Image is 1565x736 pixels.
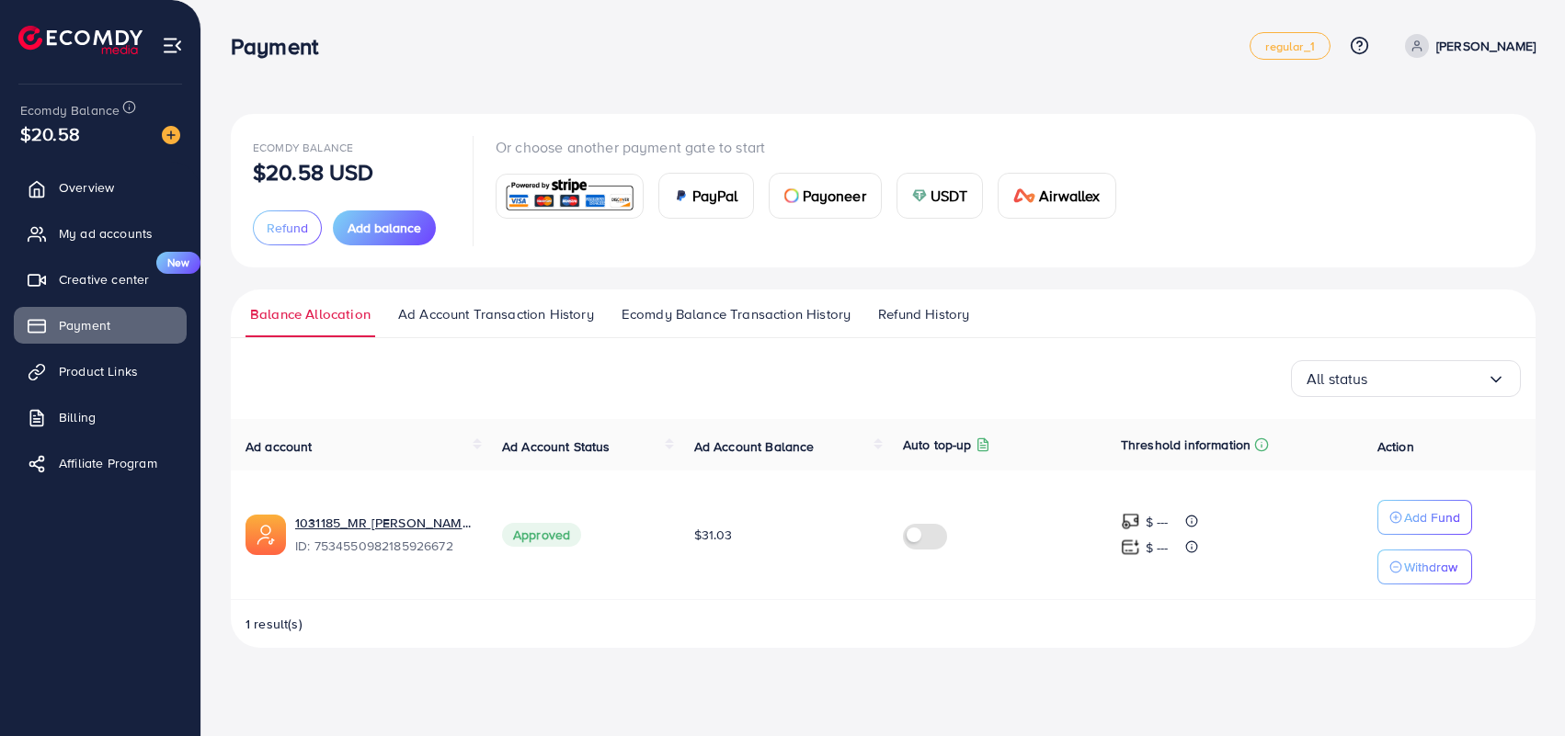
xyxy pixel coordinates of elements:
[59,316,110,334] span: Payment
[250,304,371,324] span: Balance Allocation
[912,188,927,203] img: card
[694,437,815,456] span: Ad Account Balance
[246,615,303,633] span: 1 result(s)
[1436,35,1536,57] p: [PERSON_NAME]
[156,252,200,274] span: New
[14,445,187,481] a: Affiliate Program
[769,173,882,219] a: cardPayoneer
[692,185,738,207] span: PayPal
[998,173,1115,219] a: cardAirwallex
[14,169,187,206] a: Overview
[18,26,143,54] img: logo
[20,101,120,119] span: Ecomdy Balance
[803,185,866,207] span: Payoneer
[878,304,969,324] span: Refund History
[14,307,187,344] a: Payment
[1121,538,1140,557] img: top-up amount
[1146,537,1169,559] p: $ ---
[253,140,353,155] span: Ecomdy Balance
[784,188,799,203] img: card
[59,224,153,243] span: My ad accounts
[295,514,473,556] div: <span class='underline'>1031185_MR ALI AKBAR LTD_1754274376901</span></br>7534550982185926672
[59,408,96,426] span: Billing
[903,434,972,456] p: Auto top-up
[14,399,187,436] a: Billing
[1146,511,1169,533] p: $ ---
[658,173,754,219] a: cardPayPal
[59,270,149,289] span: Creative center
[1013,188,1035,203] img: card
[20,120,80,147] span: $20.58
[1121,434,1251,456] p: Threshold information
[1368,365,1487,393] input: Search for option
[295,537,473,555] span: ID: 7534550982185926672
[1377,437,1414,456] span: Action
[674,188,689,203] img: card
[1265,40,1314,52] span: regular_1
[1377,549,1472,584] button: Withdraw
[1377,500,1472,535] button: Add Fund
[59,178,114,197] span: Overview
[14,261,187,298] a: Creative centerNew
[253,161,374,183] p: $20.58 USD
[1307,365,1368,393] span: All status
[162,35,183,56] img: menu
[1404,506,1460,528] p: Add Fund
[1039,185,1100,207] span: Airwallex
[253,210,322,245] button: Refund
[496,136,1131,158] p: Or choose another payment gate to start
[398,304,594,324] span: Ad Account Transaction History
[231,33,333,60] h3: Payment
[295,514,473,532] a: 1031185_MR [PERSON_NAME] LTD_1754274376901
[1250,32,1330,60] a: regular_1
[246,515,286,555] img: ic-ads-acc.e4c84228.svg
[496,174,644,219] a: card
[333,210,436,245] button: Add balance
[931,185,968,207] span: USDT
[59,454,157,472] span: Affiliate Program
[1121,512,1140,531] img: top-up amount
[348,219,421,237] span: Add balance
[502,176,637,216] img: card
[622,304,851,324] span: Ecomdy Balance Transaction History
[246,437,313,456] span: Ad account
[502,523,581,547] span: Approved
[162,126,180,144] img: image
[502,437,611,456] span: Ad Account Status
[1404,556,1457,578] p: Withdraw
[1398,34,1536,58] a: [PERSON_NAME]
[694,526,733,544] span: $31.03
[14,353,187,390] a: Product Links
[267,219,308,237] span: Refund
[897,173,984,219] a: cardUSDT
[1291,360,1521,397] div: Search for option
[14,215,187,252] a: My ad accounts
[59,362,138,380] span: Product Links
